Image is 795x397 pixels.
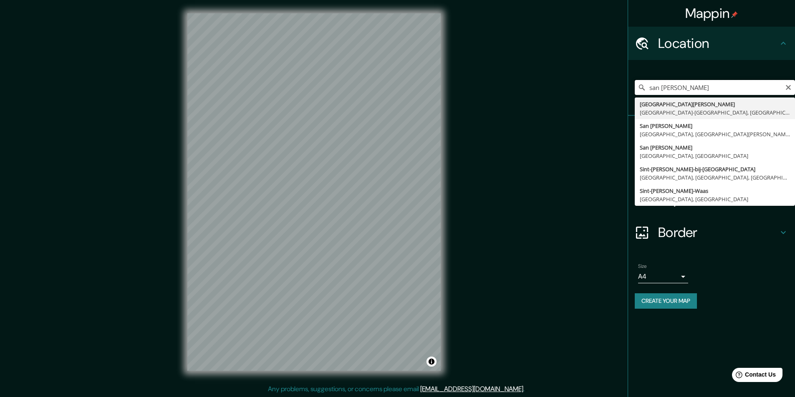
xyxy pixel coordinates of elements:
h4: Layout [658,191,778,207]
div: . [526,384,527,394]
canvas: Map [187,13,441,371]
div: [GEOGRAPHIC_DATA][PERSON_NAME] [640,100,790,108]
input: Pick your city or area [635,80,795,95]
h4: Mappin [685,5,738,22]
div: Border [628,216,795,249]
div: . [525,384,526,394]
div: [GEOGRAPHIC_DATA], [GEOGRAPHIC_DATA] [640,152,790,160]
div: Pins [628,116,795,149]
div: [GEOGRAPHIC_DATA], [GEOGRAPHIC_DATA], [GEOGRAPHIC_DATA] [640,173,790,182]
div: [GEOGRAPHIC_DATA], [GEOGRAPHIC_DATA][PERSON_NAME], [GEOGRAPHIC_DATA] [640,130,790,138]
p: Any problems, suggestions, or concerns please email . [268,384,525,394]
h4: Border [658,224,778,241]
div: Sint-[PERSON_NAME]-bij-[GEOGRAPHIC_DATA] [640,165,790,173]
button: Create your map [635,293,697,309]
div: [GEOGRAPHIC_DATA]-[GEOGRAPHIC_DATA], [GEOGRAPHIC_DATA] [640,108,790,117]
button: Clear [785,83,792,91]
button: Toggle attribution [427,357,437,367]
div: Location [628,27,795,60]
div: A4 [638,270,688,283]
label: Size [638,263,647,270]
div: Layout [628,182,795,216]
a: [EMAIL_ADDRESS][DOMAIN_NAME] [420,385,523,393]
div: Sint-[PERSON_NAME]-Waas [640,187,790,195]
div: [GEOGRAPHIC_DATA], [GEOGRAPHIC_DATA] [640,195,790,203]
div: San [PERSON_NAME] [640,122,790,130]
iframe: Help widget launcher [721,365,786,388]
img: pin-icon.png [731,11,738,18]
h4: Location [658,35,778,52]
div: Style [628,149,795,182]
div: San [PERSON_NAME] [640,143,790,152]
